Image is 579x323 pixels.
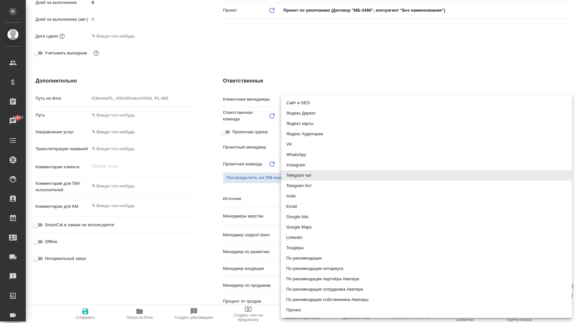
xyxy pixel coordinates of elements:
li: Google Ads [281,212,572,222]
li: По рекомендации партнёра Аватера [281,274,572,284]
li: Telegram чат [281,170,572,181]
li: Яндекс Директ [281,108,572,118]
li: Telegram бот [281,181,572,191]
li: По рекомендации нотариуса [281,263,572,274]
li: LinkedIn [281,232,572,243]
li: Прочее [281,305,572,315]
li: Google Maps [281,222,572,232]
li: Яндекс Аудитории [281,129,572,139]
li: VK [281,139,572,150]
li: Тендеры [281,243,572,253]
li: По рекомендации собственника Аватеры [281,295,572,305]
li: Avito [281,191,572,201]
li: Сайт и SEO [281,98,572,108]
li: Яндекс карты [281,118,572,129]
li: По рекомендации сотрудника Аватера [281,284,572,295]
li: Email [281,201,572,212]
li: WhatsApp [281,150,572,160]
li: По рекомендации [281,253,572,263]
li: Instagram [281,160,572,170]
